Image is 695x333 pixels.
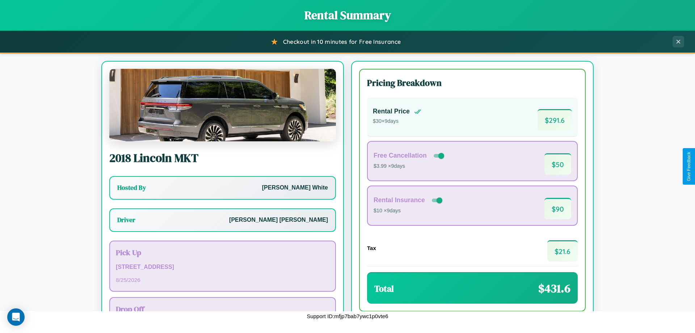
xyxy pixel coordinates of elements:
[117,216,135,224] h3: Driver
[374,152,427,159] h4: Free Cancellation
[262,183,328,193] p: [PERSON_NAME] White
[367,245,376,251] h4: Tax
[229,215,328,225] p: [PERSON_NAME] [PERSON_NAME]
[374,196,425,204] h4: Rental Insurance
[538,109,572,130] span: $ 291.6
[109,69,336,141] img: Lincoln MKT
[283,38,401,45] span: Checkout in 10 minutes for Free Insurance
[116,247,329,258] h3: Pick Up
[544,198,571,219] span: $ 90
[374,162,446,171] p: $3.99 × 9 days
[116,262,329,272] p: [STREET_ADDRESS]
[686,152,691,181] div: Give Feedback
[117,183,146,192] h3: Hosted By
[7,7,688,23] h1: Rental Summary
[116,275,329,285] p: 8 / 25 / 2026
[109,150,336,166] h2: 2018 Lincoln MKT
[373,117,421,126] p: $ 30 × 9 days
[7,308,25,326] div: Open Intercom Messenger
[538,280,570,296] span: $ 431.6
[374,206,444,216] p: $10 × 9 days
[547,240,578,262] span: $ 21.6
[116,304,329,314] h3: Drop Off
[544,153,571,175] span: $ 50
[374,283,394,295] h3: Total
[367,77,578,89] h3: Pricing Breakdown
[373,108,410,115] h4: Rental Price
[307,311,388,321] p: Support ID: mfjp7bab7ywc1p0vte6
